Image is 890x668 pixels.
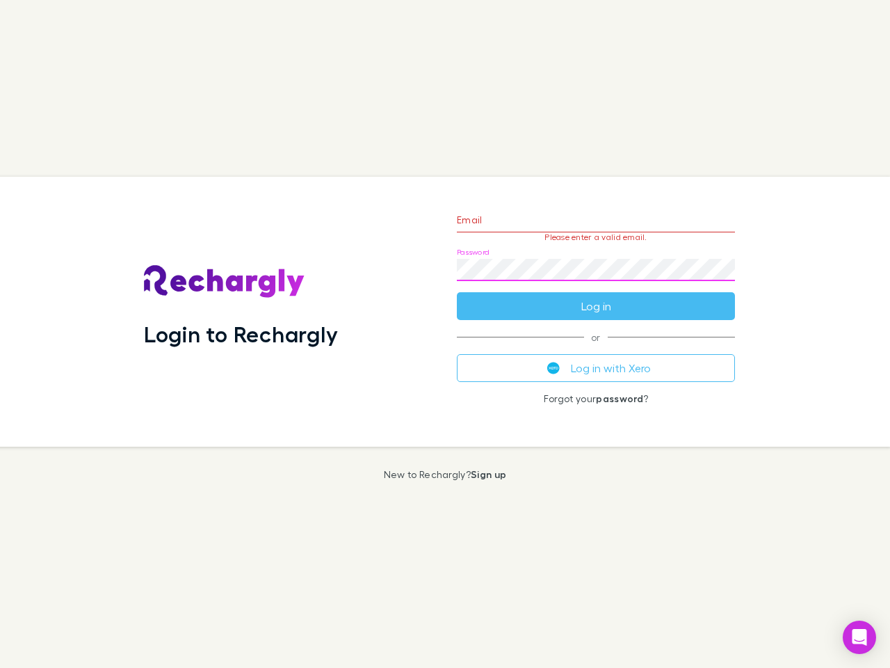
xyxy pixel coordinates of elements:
[596,392,643,404] a: password
[457,247,489,257] label: Password
[144,265,305,299] img: Rechargly's Logo
[843,621,876,654] div: Open Intercom Messenger
[144,321,338,347] h1: Login to Rechargly
[471,468,506,480] a: Sign up
[457,292,735,320] button: Log in
[547,362,560,374] img: Xero's logo
[457,232,735,242] p: Please enter a valid email.
[457,354,735,382] button: Log in with Xero
[457,393,735,404] p: Forgot your ?
[384,469,507,480] p: New to Rechargly?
